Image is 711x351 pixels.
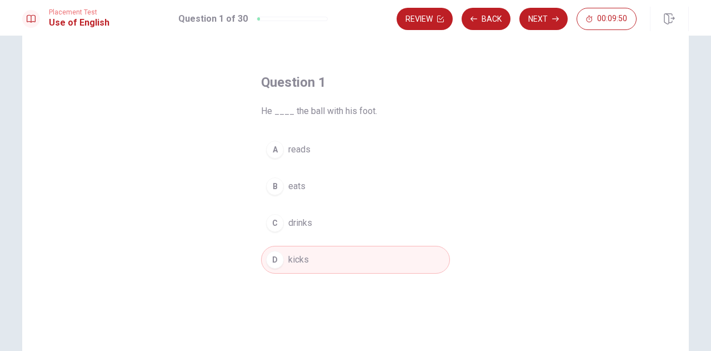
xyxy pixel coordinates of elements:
div: B [266,177,284,195]
span: He ____ the ball with his foot. [261,105,450,118]
span: kicks [288,253,309,266]
h4: Question 1 [261,73,450,91]
button: Areads [261,136,450,164]
button: Back [462,8,510,30]
button: Beats [261,172,450,200]
button: Review [397,8,453,30]
span: eats [288,180,306,193]
span: reads [288,143,311,156]
div: D [266,251,284,269]
div: C [266,214,284,232]
div: A [266,141,284,159]
span: drinks [288,216,312,230]
button: 00:09:50 [577,8,637,30]
button: Cdrinks [261,209,450,237]
h1: Question 1 of 30 [178,12,248,26]
span: 00:09:50 [597,14,627,23]
button: Next [519,8,568,30]
button: Dkicks [261,246,450,274]
span: Placement Test [49,8,109,16]
h1: Use of English [49,16,109,29]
